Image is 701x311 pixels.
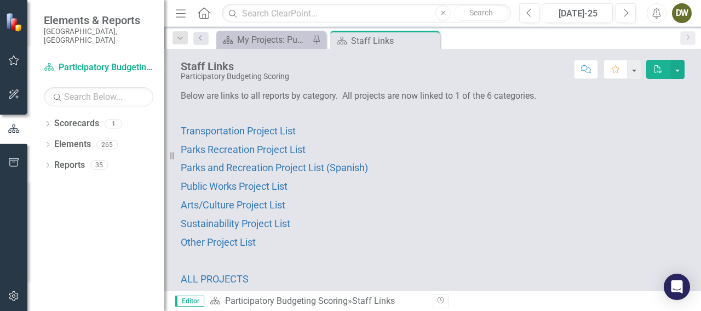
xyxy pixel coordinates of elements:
[453,5,508,21] button: Search
[469,8,493,17] span: Search
[543,3,613,23] button: [DATE]-25
[237,33,309,47] div: My Projects: Public Works
[181,182,288,192] a: Public Works Project List
[90,161,108,170] div: 35
[181,200,285,211] a: Arts/Culture Project List
[181,60,289,72] div: Staff Links
[44,14,153,27] span: Elements & Reports
[181,163,368,173] a: Parks and Recreation Project List (Spanish)
[222,4,511,23] input: Search ClearPoint...
[181,199,285,211] span: Arts/Culture Project List
[219,33,309,47] a: My Projects: Public Works
[181,126,296,137] a: Transportation Project List
[54,117,99,130] a: Scorecards
[181,145,306,155] a: Parks Recreation Project List
[44,61,153,74] a: Participatory Budgeting Scoring
[664,274,690,300] div: Open Intercom Messenger
[181,180,288,192] span: Public Works Project List
[181,218,290,229] span: Sustainability Project List
[44,27,153,45] small: [GEOGRAPHIC_DATA], [GEOGRAPHIC_DATA]
[181,273,249,285] span: ALL PROJECTS
[54,159,85,172] a: Reports
[96,140,118,149] div: 265
[105,119,122,128] div: 1
[181,90,685,105] p: Below are links to all reports by category. All projects are now linked to 1 of the 6 categories.
[181,236,256,248] span: Other Project List
[181,144,306,155] span: Parks Recreation Project List
[351,34,437,48] div: Staff Links
[181,219,290,229] a: Sustainability Project List
[5,13,25,32] img: ClearPoint Strategy
[672,3,692,23] button: DW
[181,274,249,285] a: ALL PROJECTS
[210,295,424,308] div: »
[225,296,348,306] a: Participatory Budgeting Scoring
[54,138,91,151] a: Elements
[352,296,395,306] div: Staff Links
[181,162,368,173] span: Parks and Recreation Project List (Spanish)
[547,7,609,20] div: [DATE]-25
[175,296,204,307] span: Editor
[181,72,289,81] div: Participatory Budgeting Scoring
[44,87,153,106] input: Search Below...
[181,238,256,248] a: Other Project List
[181,125,296,137] span: Transportation Project List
